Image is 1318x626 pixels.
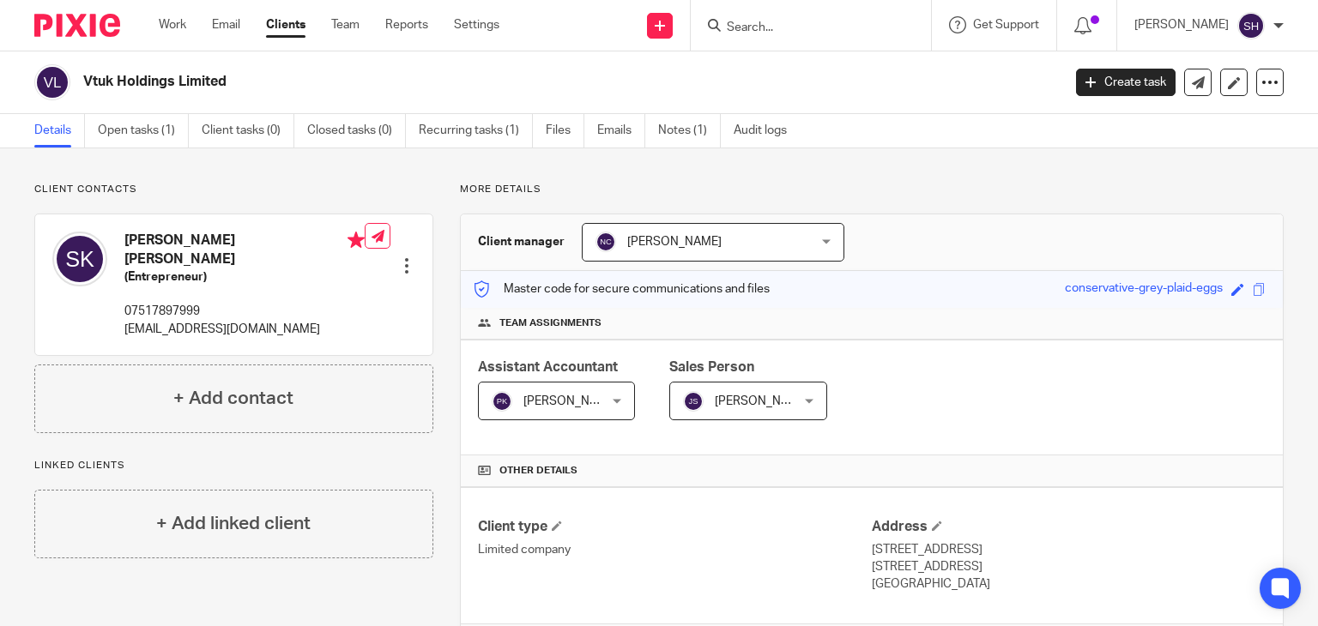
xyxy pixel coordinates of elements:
a: Files [546,114,584,147]
span: Assistant Accountant [478,360,618,374]
a: Email [212,16,240,33]
h4: [PERSON_NAME] [PERSON_NAME] [124,232,365,268]
img: svg%3E [596,232,616,252]
span: Team assignments [499,316,602,330]
span: Get Support [973,19,1039,31]
a: Reports [385,16,428,33]
img: svg%3E [52,232,107,286]
span: [PERSON_NAME] [523,395,618,407]
p: Master code for secure communications and files [474,280,770,298]
img: svg%3E [34,64,70,100]
p: [STREET_ADDRESS] [872,541,1266,558]
p: [PERSON_NAME] [1134,16,1229,33]
img: svg%3E [683,391,704,412]
a: Details [34,114,85,147]
p: [GEOGRAPHIC_DATA] [872,575,1266,593]
h4: Client type [478,518,872,536]
a: Client tasks (0) [202,114,294,147]
img: svg%3E [1237,12,1265,39]
h5: (Entrepreneur) [124,268,365,286]
p: Limited company [478,541,872,558]
input: Search [725,21,880,36]
h2: Vtuk Holdings Limited [83,73,857,91]
p: Client contacts [34,183,433,196]
p: More details [460,183,1284,196]
span: Other details [499,464,577,478]
a: Closed tasks (0) [307,114,406,147]
a: Team [331,16,360,33]
a: Work [159,16,186,33]
a: Open tasks (1) [98,114,189,147]
i: Primary [348,232,365,249]
p: Linked clients [34,459,433,473]
a: Notes (1) [658,114,721,147]
img: Pixie [34,14,120,37]
a: Emails [597,114,645,147]
a: Audit logs [734,114,800,147]
p: [STREET_ADDRESS] [872,558,1266,575]
h4: Address [872,518,1266,536]
a: Create task [1076,69,1176,96]
h4: + Add contact [173,385,293,412]
div: conservative-grey-plaid-eggs [1065,280,1223,299]
img: svg%3E [492,391,512,412]
a: Settings [454,16,499,33]
p: 07517897999 [124,303,365,320]
a: Clients [266,16,305,33]
span: [PERSON_NAME] [715,395,809,407]
h3: Client manager [478,233,565,250]
h4: + Add linked client [156,510,311,537]
p: [EMAIL_ADDRESS][DOMAIN_NAME] [124,321,365,338]
span: Sales Person [669,360,754,374]
span: [PERSON_NAME] [627,236,722,248]
a: Recurring tasks (1) [419,114,533,147]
